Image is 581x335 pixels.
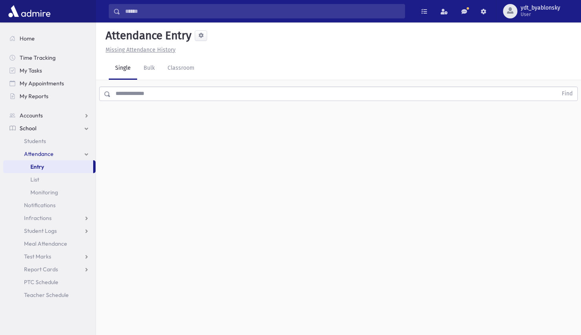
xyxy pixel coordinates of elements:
a: Monitoring [3,186,96,199]
span: Accounts [20,112,43,119]
span: ydt_byablonsky [521,5,560,11]
a: Entry [3,160,93,173]
a: PTC Schedule [3,276,96,289]
span: Teacher Schedule [24,291,69,299]
a: My Reports [3,90,96,103]
a: Bulk [137,57,161,80]
a: Student Logs [3,224,96,237]
a: Students [3,135,96,147]
a: List [3,173,96,186]
span: Entry [30,163,44,170]
a: Test Marks [3,250,96,263]
span: Students [24,137,46,145]
span: School [20,125,36,132]
h5: Attendance Entry [102,29,192,42]
span: Student Logs [24,227,57,234]
img: AdmirePro [6,3,52,19]
u: Missing Attendance History [106,46,176,53]
span: My Tasks [20,67,42,74]
span: Notifications [24,202,56,209]
span: Report Cards [24,266,58,273]
a: Teacher Schedule [3,289,96,301]
span: Infractions [24,214,52,222]
a: Accounts [3,109,96,122]
span: Time Tracking [20,54,56,61]
a: Classroom [161,57,201,80]
a: Missing Attendance History [102,46,176,53]
a: Notifications [3,199,96,212]
span: Attendance [24,150,54,157]
a: Home [3,32,96,45]
span: Monitoring [30,189,58,196]
a: My Appointments [3,77,96,90]
a: My Tasks [3,64,96,77]
span: User [521,11,560,18]
a: Infractions [3,212,96,224]
a: School [3,122,96,135]
a: Time Tracking [3,51,96,64]
a: Single [109,57,137,80]
span: My Reports [20,93,48,100]
button: Find [557,87,577,101]
span: List [30,176,39,183]
span: PTC Schedule [24,278,58,286]
span: My Appointments [20,80,64,87]
input: Search [120,4,405,18]
span: Test Marks [24,253,51,260]
a: Meal Attendance [3,237,96,250]
a: Report Cards [3,263,96,276]
a: Attendance [3,147,96,160]
span: Home [20,35,35,42]
span: Meal Attendance [24,240,67,247]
